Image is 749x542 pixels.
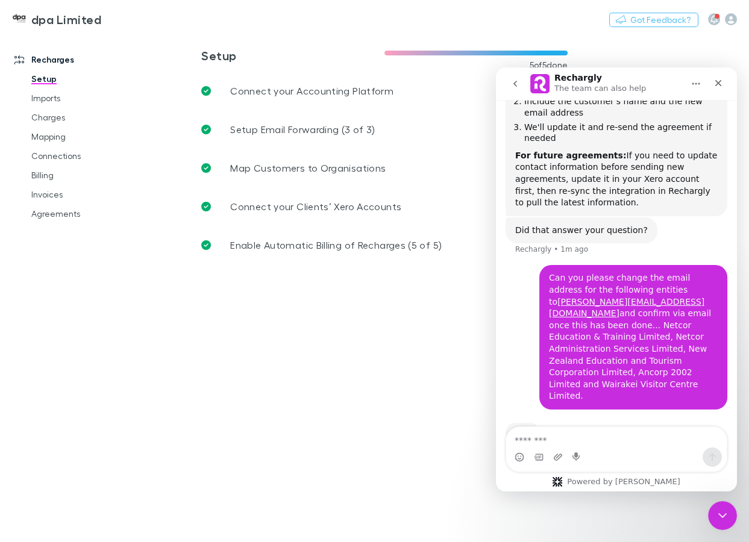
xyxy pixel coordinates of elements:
[19,83,222,142] div: If you need to update contact information before sending new agreements, update it in your Xero a...
[19,83,130,93] b: For future agreements:
[12,12,27,26] img: dpa Limited's Logo
[496,67,737,491] iframe: Intercom live chat
[57,385,67,394] button: Upload attachment
[53,229,208,251] a: [PERSON_NAME][EMAIL_ADDRESS][DOMAIN_NAME]
[19,385,28,394] button: Emoji picker
[10,198,231,357] div: Tracey says…
[192,72,577,110] a: Connect your Accounting Platform
[230,199,401,214] p: Connect your Clients’ Xero Accounts
[609,13,698,27] button: Got Feedback?
[19,204,152,223] a: Agreements
[19,157,152,169] div: Did that answer your question?
[43,198,231,342] div: Can you please change the email address for the following entities to[PERSON_NAME][EMAIL_ADDRESS]...
[10,354,43,375] img: Typing
[230,161,386,175] p: Map Customers to Organisations
[19,127,152,146] a: Mapping
[19,185,152,204] a: Invoices
[28,54,222,76] li: We'll update it and re-send the agreement if needed
[708,501,737,530] iframe: Intercom live chat
[10,150,231,198] div: Rechargly says…
[230,238,442,252] p: Enable Automatic Billing of Recharges (5 of 5)
[230,84,393,98] p: Connect your Accounting Platform
[10,360,231,380] textarea: Message…
[19,89,152,108] a: Imports
[5,5,108,34] a: dpa Limited
[530,60,568,70] span: 5 of 5 done
[31,12,101,26] h3: dpa Limited
[19,178,92,185] div: Rechargly • 1m ago
[192,226,577,264] div: Enable Automatic Billing of Recharges (5 of 5)
[201,48,384,63] h3: Setup
[230,122,375,137] p: Setup Email Forwarding (3 of 3)
[38,385,48,394] button: Gif picker
[19,146,152,166] a: Connections
[10,150,161,176] div: Did that answer your question?Rechargly • 1m ago
[53,205,222,335] div: Can you please change the email address for the following entities to and confirm via email once ...
[207,380,226,399] button: Send a message…
[192,110,577,149] div: Setup Email Forwarding (3 of 3)
[2,50,152,69] a: Recharges
[192,149,577,187] a: Map Customers to Organisations
[28,28,222,51] li: Include the customer's name and the new email address
[19,69,152,89] a: Setup
[77,385,86,394] button: Start recording
[19,166,152,185] a: Billing
[19,108,152,127] a: Charges
[192,187,577,226] a: Connect your Clients’ Xero Accounts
